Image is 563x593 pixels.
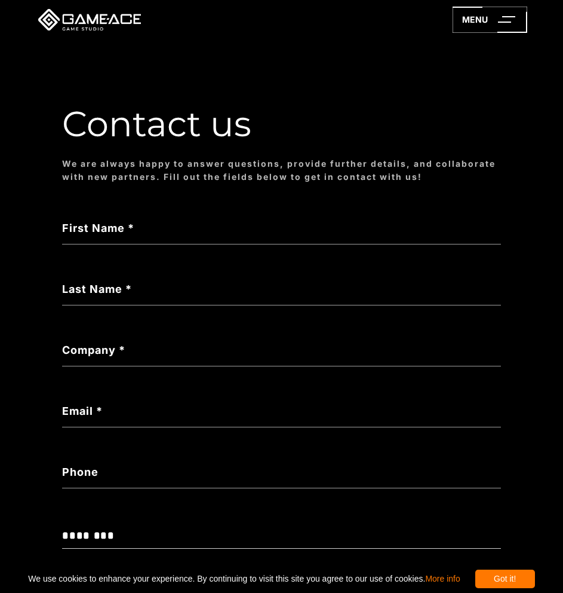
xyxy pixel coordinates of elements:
div: Got it! [475,570,535,588]
label: Last Name * [62,281,500,297]
label: First Name * [62,220,500,236]
h1: Contact us [62,105,500,143]
span: We use cookies to enhance your experience. By continuing to visit this site you agree to our use ... [28,570,460,588]
label: Email * [62,403,500,419]
label: Phone [62,464,500,480]
div: We are always happy to answer questions, provide further details, and collaborate with new partne... [62,157,500,183]
label: Company * [62,342,500,358]
a: menu [453,7,527,33]
a: More info [425,574,460,583]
